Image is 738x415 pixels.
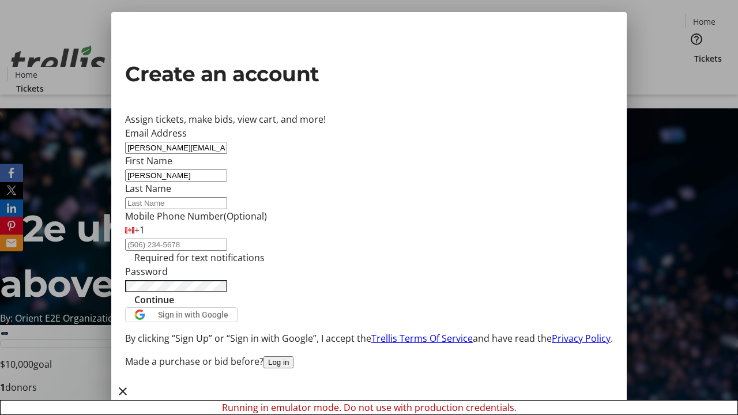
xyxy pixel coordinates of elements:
[125,182,171,195] label: Last Name
[125,307,238,322] button: Sign in with Google
[125,331,613,345] p: By clicking “Sign Up” or “Sign in with Google”, I accept the and have read the .
[125,239,227,251] input: (506) 234-5678
[125,354,613,368] div: Made a purchase or bid before?
[125,142,227,154] input: Email Address
[125,127,187,139] label: Email Address
[552,332,611,345] a: Privacy Policy
[125,293,183,307] button: Continue
[125,265,168,278] label: Password
[111,380,134,403] button: Close
[134,251,265,265] tr-hint: Required for text notifications
[263,356,293,368] button: Log in
[134,293,174,307] span: Continue
[158,310,228,319] span: Sign in with Google
[125,169,227,182] input: First Name
[125,197,227,209] input: Last Name
[125,210,267,222] label: Mobile Phone Number (Optional)
[125,112,613,126] div: Assign tickets, make bids, view cart, and more!
[125,154,172,167] label: First Name
[371,332,473,345] a: Trellis Terms Of Service
[125,58,613,89] h2: Create an account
